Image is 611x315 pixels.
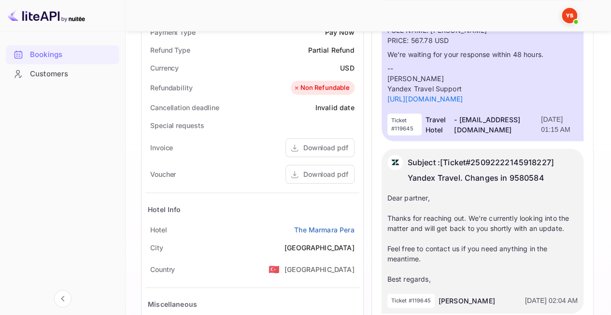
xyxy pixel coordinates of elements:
[454,115,537,135] p: - [EMAIL_ADDRESS][DOMAIN_NAME]
[284,264,355,274] div: [GEOGRAPHIC_DATA]
[387,49,578,59] p: We're waiting for your response within 48 hours.
[6,45,119,63] a: Bookings
[54,290,71,307] button: Collapse navigation
[269,260,280,278] span: United States
[387,155,403,170] img: AwvSTEc2VUhQAAAAAElFTkSuQmCC
[293,83,349,93] div: Non Refundable
[30,49,114,60] div: Bookings
[325,27,354,37] div: Pay Now
[303,143,348,153] div: Download pdf
[6,45,119,64] div: Bookings
[150,120,204,130] div: Special requests
[150,83,193,93] div: Refundability
[303,169,348,179] div: Download pdf
[562,8,577,23] img: Yandex Support
[294,225,354,235] a: The Marmara Pera
[150,143,173,153] div: Invoice
[387,95,463,103] a: [URL][DOMAIN_NAME]
[6,65,119,83] a: Customers
[150,27,196,37] div: Payment Type
[150,63,179,73] div: Currency
[340,63,354,73] div: USD
[150,102,219,113] div: Cancellation deadline
[439,296,495,306] p: [PERSON_NAME]
[148,299,197,309] div: Miscellaneous
[150,264,175,274] div: Country
[284,243,355,253] div: [GEOGRAPHIC_DATA]
[8,8,85,23] img: LiteAPI logo
[408,155,578,186] p: Subject : [Ticket#25092222145918227] Yandex Travel. Changes in 9580584
[391,297,431,305] p: Ticket #119645
[150,169,176,179] div: Voucher
[391,116,418,132] p: Ticket #119645
[426,115,452,135] p: Travel Hotel
[150,45,190,55] div: Refund Type
[148,204,181,215] div: Hotel Info
[387,63,578,104] p: -- [PERSON_NAME] Yandex Travel Support
[6,65,119,84] div: Customers
[541,115,578,135] div: [DATE] 01:15 AM
[150,243,163,253] div: City
[387,193,578,284] div: Dear partner, Thanks for reaching out. We’re currently looking into the matter and will get back ...
[150,225,167,235] div: Hotel
[30,69,114,80] div: Customers
[315,102,355,113] div: Invalid date
[525,296,578,306] div: [DATE] 02:04 AM
[308,45,354,55] div: Partial Refund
